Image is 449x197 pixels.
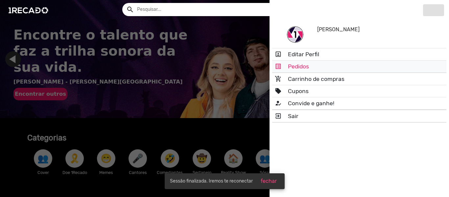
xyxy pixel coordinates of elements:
[132,3,332,16] input: Pesquisar...
[255,175,282,187] button: fechar
[170,178,253,185] span: Sessão finalizada. Iremos te reconectar
[275,75,283,83] mat-icon: Example home icon
[272,73,446,85] a: Carrinho de compras
[272,48,446,60] a: Editar Perfil
[287,26,303,43] img: share-1recado.png
[272,97,446,109] a: Convide e ganhe!
[272,85,446,97] a: Cupons
[124,3,135,15] button: Example home icon
[272,61,446,72] a: Pedidos
[275,87,283,95] mat-icon: Example home icon
[275,50,283,58] mat-icon: Example home icon
[126,6,134,13] mat-icon: Example home icon
[430,7,437,14] mat-icon: Início
[261,178,277,184] span: fechar
[275,62,283,70] mat-icon: Example home icon
[317,26,434,33] h5: [PERSON_NAME]
[275,99,283,107] mat-icon: Example home icon
[275,112,283,120] mat-icon: Example home icon
[272,110,446,122] a: Sair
